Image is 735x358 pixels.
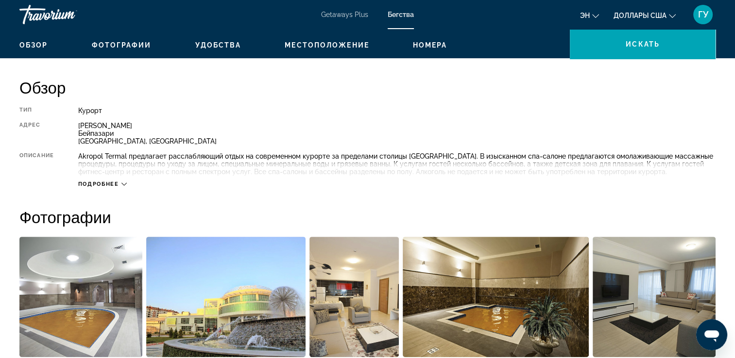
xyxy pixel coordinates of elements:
button: Открыть полноэкранный слайдер изображений [19,236,142,358]
h2: Фотографии [19,207,716,227]
button: Искать [570,29,716,59]
button: Открыть полноэкранный слайдер изображений [146,236,306,358]
button: Изменение языка [580,8,599,22]
div: Адрес [19,122,54,145]
button: Открыть полноэкранный слайдер изображений [309,236,398,358]
a: Getaways Plus [321,11,368,18]
span: Номера [413,41,447,49]
button: Местоположение [285,41,369,49]
span: Обзор [19,41,48,49]
button: Изменить валюту [614,8,676,22]
span: ГУ [698,10,708,19]
h2: Обзор [19,78,716,97]
div: Курорт [78,107,716,114]
div: Akropol Termal предлагает расслабляющий отдых на современном курорте за пределами столицы [GEOGRA... [78,152,716,176]
button: Номера [413,41,447,49]
span: Фотографии [92,41,152,49]
span: Местоположение [285,41,369,49]
button: Удобства [195,41,241,49]
div: [PERSON_NAME] Бейпазари [GEOGRAPHIC_DATA], [GEOGRAPHIC_DATA] [78,122,716,145]
button: Фотографии [92,41,152,49]
a: Травориум [19,2,117,27]
iframe: Кнопка запуска окна обмена сообщениями [696,319,727,350]
a: Бегства [388,11,414,18]
span: Доллары США [614,12,667,19]
span: Искать [626,40,660,48]
span: эн [580,12,590,19]
span: Удобства [195,41,241,49]
button: Пользовательское меню [690,4,716,25]
button: Открыть полноэкранный слайдер изображений [403,236,589,358]
button: Подробнее [78,180,127,188]
button: Открыть полноэкранный слайдер изображений [593,236,716,358]
button: Обзор [19,41,48,49]
div: Описание [19,152,54,176]
div: Тип [19,107,54,114]
span: Подробнее [78,181,119,187]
